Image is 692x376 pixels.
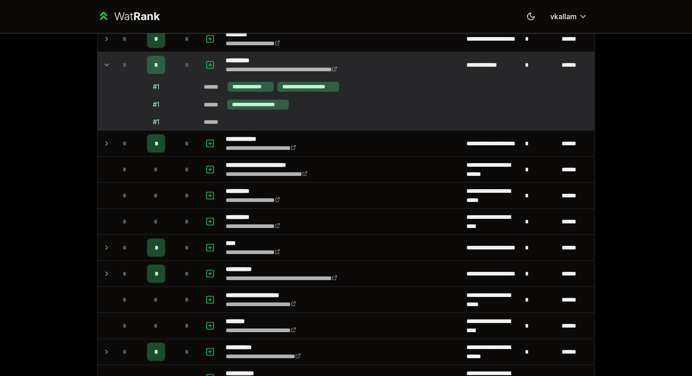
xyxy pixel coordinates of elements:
a: WatRank [97,9,160,24]
span: vkallam [550,11,577,22]
div: Wat [114,9,160,24]
div: # 1 [153,100,159,109]
span: Rank [133,10,160,23]
div: # 1 [153,82,159,91]
button: vkallam [543,8,595,25]
div: # 1 [153,117,159,127]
